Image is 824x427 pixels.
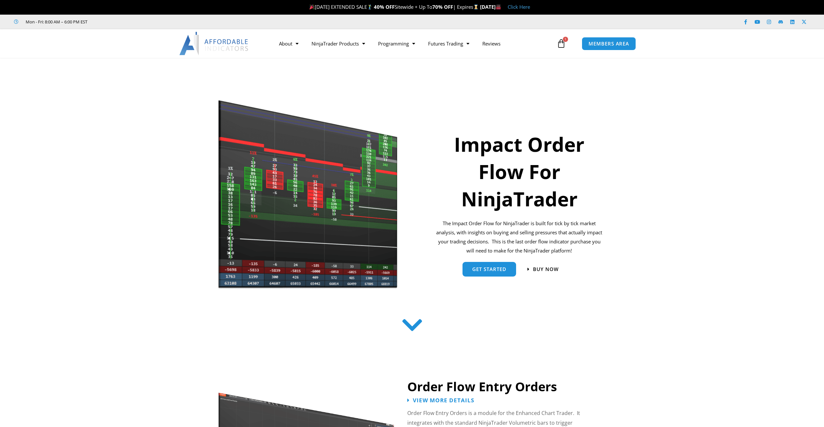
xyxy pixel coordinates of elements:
img: 🏭 [496,5,501,9]
h2: Order Flow Entry Orders [407,379,612,395]
img: 🎉 [310,5,314,9]
strong: 40% OFF [374,4,395,10]
nav: Menu [273,36,555,51]
h1: Impact Order Flow For NinjaTrader [435,131,604,213]
p: The Impact Order Flow for NinjaTrader is built for tick by tick market analysis, with insights on... [435,219,604,255]
span: get started [472,267,506,272]
a: Click Here [508,4,530,10]
span: 1 [563,37,568,42]
a: NinjaTrader Products [305,36,372,51]
span: View More Details [413,397,474,403]
a: Reviews [476,36,507,51]
span: MEMBERS AREA [589,41,629,46]
a: Buy now [527,267,559,272]
img: 🏌️‍♂️ [367,5,372,9]
a: Programming [372,36,422,51]
a: MEMBERS AREA [582,37,636,50]
strong: [DATE] [480,4,501,10]
a: Futures Trading [422,36,476,51]
a: View More Details [407,397,474,403]
iframe: Customer reviews powered by Trustpilot [96,19,194,25]
a: get started [463,262,516,277]
span: Buy now [533,267,559,272]
span: Mon - Fri: 8:00 AM – 6:00 PM EST [24,18,87,26]
strong: 70% OFF [432,4,453,10]
img: ⌛ [474,5,478,9]
a: About [273,36,305,51]
img: LogoAI | Affordable Indicators – NinjaTrader [179,32,249,55]
span: [DATE] EXTENDED SALE Sitewide + Up To | Expires [308,4,480,10]
img: Orderflow | Affordable Indicators – NinjaTrader [218,98,398,291]
a: 1 [547,34,576,53]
